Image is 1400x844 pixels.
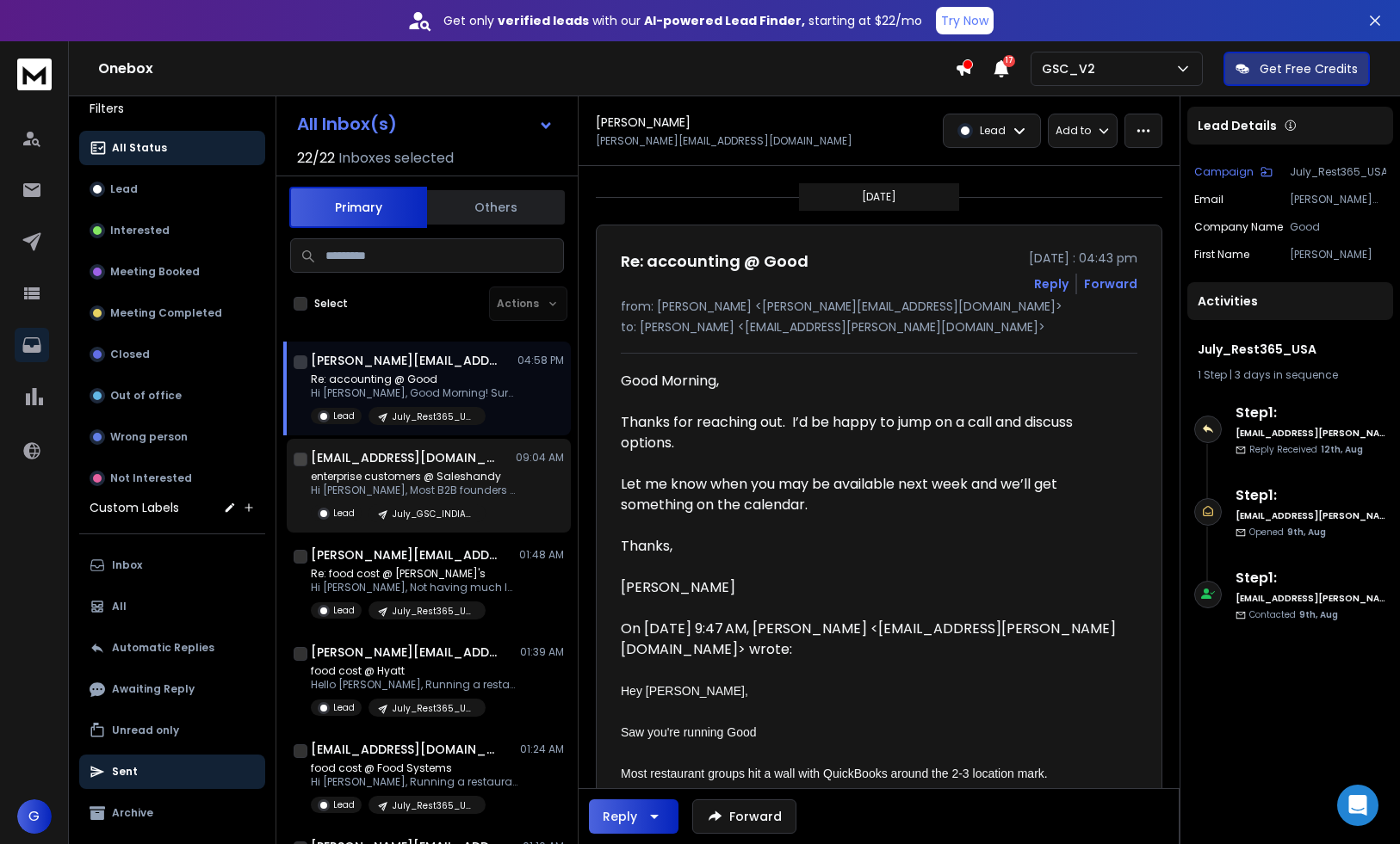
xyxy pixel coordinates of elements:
[1290,193,1386,206] p: [PERSON_NAME][EMAIL_ADDRESS][DOMAIN_NAME]
[1290,248,1386,262] p: [PERSON_NAME]
[112,600,127,613] p: All
[79,213,265,248] button: Interested
[1290,165,1386,179] p: July_Rest365_USA
[520,742,564,756] p: 01:24 AM
[112,141,167,155] p: All Status
[311,484,517,497] p: Hi [PERSON_NAME], Most B2B founders have
[110,265,200,279] p: Meeting Booked
[1198,368,1383,382] div: |
[1235,367,1338,382] span: 3 days in sequence
[516,451,564,465] p: 09:04 AM
[1042,60,1102,77] p: GSC_V2
[110,471,192,485] p: Not Interested
[79,337,265,372] button: Closed
[621,250,808,274] h1: Re: accounting @ Good
[333,701,355,714] p: Lead
[498,12,589,29] strong: verified leads
[621,684,748,698] span: Hey [PERSON_NAME],
[90,499,179,516] h3: Custom Labels
[79,461,265,496] button: Not Interested
[79,713,265,748] button: Unread only
[110,389,182,403] p: Out of office
[1236,403,1386,423] h6: Step 1 :
[79,255,265,289] button: Meeting Booked
[589,799,678,834] button: Reply
[333,798,355,811] p: Lead
[311,386,517,400] p: Hi [PERSON_NAME], Good Morning! Sure, let
[517,354,564,367] p: 04:58 PM
[110,430,188,444] p: Wrong person
[311,373,517,386] p: Re: accounting @ Good
[1337,785,1378,826] div: Open Intercom Messenger
[1290,220,1386,234] p: Good
[1249,526,1326,539] p: Opened
[79,672,265,706] button: Awaiting Reply
[519,548,564,562] p: 01:48 AM
[393,410,475,423] p: July_Rest365_USA
[596,114,691,131] h1: [PERSON_NAME]
[1034,275,1069,293] button: Reply
[1287,526,1326,539] span: 9th, Aug
[1198,367,1227,382] span: 1 Step
[311,449,500,466] h1: [EMAIL_ADDRESS][DOMAIN_NAME]
[1084,275,1137,293] div: Forward
[79,589,265,624] button: All
[311,546,500,564] h1: [PERSON_NAME][EMAIL_ADDRESS][PERSON_NAME][DOMAIN_NAME]
[79,296,265,330] button: Meeting Completed
[297,115,397,132] h1: All Inbox(s)
[603,808,637,825] div: Reply
[1194,220,1283,234] p: Company Name
[692,799,796,834] button: Forward
[862,190,896,204] p: [DATE]
[393,508,475,521] p: July_GSC_INDIA_USA LLC FORMATION
[1194,165,1254,179] p: Campaign
[17,799,52,834] button: G
[112,765,138,779] p: Sent
[333,507,355,520] p: Lead
[110,182,138,196] p: Lead
[110,306,222,320] p: Meeting Completed
[941,12,988,29] p: Try Now
[621,318,1137,336] p: to: [PERSON_NAME] <[EMAIL_ADDRESS][PERSON_NAME][DOMAIN_NAME]>
[311,664,517,678] p: food cost @ Hyatt
[1194,165,1273,179] button: Campaign
[980,124,1006,138] p: Lead
[112,682,195,696] p: Awaiting Reply
[1003,55,1015,67] span: 17
[621,412,1124,453] div: Thanks for reaching out. I’d be happy to jump on a call and discuss options.
[1260,60,1358,77] p: Get Free Credits
[1029,250,1137,267] p: [DATE] : 04:43 pm
[1236,592,1386,605] h6: [EMAIL_ADDRESS][PERSON_NAME][DOMAIN_NAME]
[311,581,517,594] p: Hi [PERSON_NAME], Not having much luck
[621,474,1124,515] div: Let me know when you may be available next week and we’ll get something on the calendar.
[1236,485,1386,506] h6: Step 1 :
[311,644,500,661] h1: [PERSON_NAME][EMAIL_ADDRESS][PERSON_NAME][PERSON_NAME][DOMAIN_NAME]
[936,7,994,34] button: Try Now
[1236,509,1386,522] h6: [EMAIL_ADDRESS][PERSON_NAME][DOMAIN_NAME]
[311,352,500,369] h1: [PERSON_NAME][EMAIL_ADDRESS][DOMAIN_NAME]
[1249,608,1338,621] p: Contacted
[79,631,265,665] button: Automatic Replies
[1223,52,1370,86] button: Get Free Credits
[333,410,355,422] p: Lead
[311,775,517,789] p: Hi [PERSON_NAME], Running a restaurant with
[311,741,500,758] h1: [EMAIL_ADDRESS][DOMAIN_NAME]
[98,59,955,79] h1: Onebox
[311,761,517,775] p: food cost @ Food Systems
[79,96,265,120] h3: Filters
[1198,117,1277,134] p: Lead Details
[393,702,475,715] p: July_Rest365_USA
[314,297,348,311] label: Select
[1236,568,1386,588] h6: Step 1 :
[520,645,564,659] p: 01:39 AM
[1321,443,1363,456] span: 12th, Aug
[644,12,805,29] strong: AI-powered Lead Finder,
[112,641,214,655] p: Automatic Replies
[112,806,153,820] p: Archive
[112,724,179,737] p: Unread only
[1249,443,1363,456] p: Reply Received
[1194,248,1249,262] p: First Name
[311,470,517,484] p: enterprise customers @ Saleshandy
